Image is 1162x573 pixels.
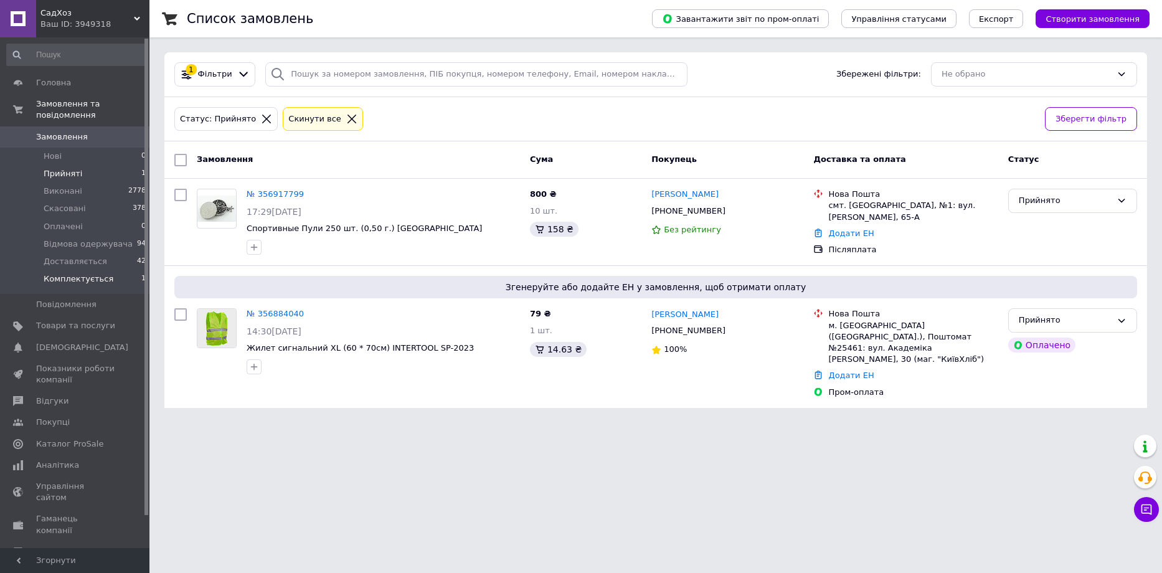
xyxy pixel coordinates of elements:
[1023,14,1150,23] a: Створити замовлення
[828,200,998,222] div: смт. [GEOGRAPHIC_DATA], №1: вул. [PERSON_NAME], 65-А
[44,273,113,285] span: Комплектується
[828,371,874,380] a: Додати ЕН
[1019,314,1112,327] div: Прийнято
[286,113,344,126] div: Cкинути все
[137,256,146,267] span: 42
[813,154,905,164] span: Доставка та оплата
[36,546,68,557] span: Маркет
[664,344,687,354] span: 100%
[1019,194,1112,207] div: Прийнято
[197,189,237,229] a: Фото товару
[36,395,68,407] span: Відгуки
[652,9,829,28] button: Завантажити звіт по пром-оплаті
[828,387,998,398] div: Пром-оплата
[664,225,721,234] span: Без рейтингу
[44,239,133,250] span: Відмова одержувача
[530,189,557,199] span: 800 ₴
[828,229,874,238] a: Додати ЕН
[265,62,687,87] input: Пошук за номером замовлення, ПІБ покупця, номером телефону, Email, номером накладної
[44,168,82,179] span: Прийняті
[36,417,70,428] span: Покупці
[44,203,86,214] span: Скасовані
[44,151,62,162] span: Нові
[247,343,474,353] a: Жилет сигнальний ХL (60 * 70см) INTERTOOL SP-2023
[651,189,719,201] a: [PERSON_NAME]
[36,320,115,331] span: Товари та послуги
[651,154,697,164] span: Покупець
[197,308,237,348] a: Фото товару
[44,221,83,232] span: Оплачені
[662,13,819,24] span: Завантажити звіт по пром-оплаті
[36,513,115,536] span: Гаманець компанії
[530,154,553,164] span: Cума
[1045,107,1137,131] button: Зберегти фільтр
[36,481,115,503] span: Управління сайтом
[1134,497,1159,522] button: Чат з покупцем
[141,151,146,162] span: 0
[851,14,947,24] span: Управління статусами
[530,222,579,237] div: 158 ₴
[969,9,1024,28] button: Експорт
[828,308,998,320] div: Нова Пошта
[40,19,149,30] div: Ваш ID: 3949318
[1056,113,1127,126] span: Зберегти фільтр
[247,189,304,199] a: № 356917799
[530,342,587,357] div: 14.63 ₴
[197,154,253,164] span: Замовлення
[836,69,921,80] span: Збережені фільтри:
[979,14,1014,24] span: Експорт
[649,203,728,219] div: [PHONE_NUMBER]
[942,68,1112,81] div: Не обрано
[841,9,957,28] button: Управління статусами
[141,221,146,232] span: 0
[36,299,97,310] span: Повідомлення
[198,69,232,80] span: Фільтри
[1008,154,1039,164] span: Статус
[197,196,236,222] img: Фото товару
[186,64,197,75] div: 1
[133,203,146,214] span: 378
[36,460,79,471] span: Аналітика
[36,131,88,143] span: Замовлення
[179,281,1132,293] span: Згенеруйте або додайте ЕН у замовлення, щоб отримати оплату
[6,44,147,66] input: Пошук
[141,168,146,179] span: 1
[40,7,134,19] span: СадХоз
[36,438,103,450] span: Каталог ProSale
[530,309,551,318] span: 79 ₴
[36,98,149,121] span: Замовлення та повідомлення
[530,326,552,335] span: 1 шт.
[828,320,998,366] div: м. [GEOGRAPHIC_DATA] ([GEOGRAPHIC_DATA].), Поштомат №25461: вул. Академіка [PERSON_NAME], 30 (маг...
[1036,9,1150,28] button: Створити замовлення
[1008,338,1075,353] div: Оплачено
[247,326,301,336] span: 14:30[DATE]
[141,273,146,285] span: 1
[1046,14,1140,24] span: Створити замовлення
[36,77,71,88] span: Головна
[128,186,146,197] span: 2778
[247,207,301,217] span: 17:29[DATE]
[247,224,482,233] a: Спортивные Пули 250 шт. (0,50 г.) [GEOGRAPHIC_DATA]
[177,113,258,126] div: Статус: Прийнято
[651,309,719,321] a: [PERSON_NAME]
[649,323,728,339] div: [PHONE_NUMBER]
[530,206,557,215] span: 10 шт.
[36,363,115,386] span: Показники роботи компанії
[44,256,107,267] span: Доставляється
[187,11,313,26] h1: Список замовлень
[828,189,998,200] div: Нова Пошта
[247,309,304,318] a: № 356884040
[828,244,998,255] div: Післяплата
[197,309,236,348] img: Фото товару
[137,239,146,250] span: 94
[36,342,128,353] span: [DEMOGRAPHIC_DATA]
[44,186,82,197] span: Виконані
